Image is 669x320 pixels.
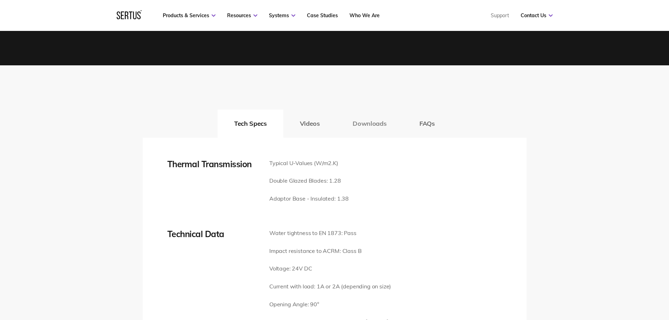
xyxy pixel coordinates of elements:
[491,12,509,19] a: Support
[283,110,336,138] button: Videos
[269,282,392,291] p: Current with load: 1A or 2A (depending on size)
[269,300,392,309] p: Opening Angle: 90°
[269,176,349,185] p: Double Glazed Blades: 1.28
[269,194,349,203] p: Adaptor Base - Insulated: 1.38
[307,12,338,19] a: Case Studies
[542,239,669,320] iframe: Chat Widget
[336,110,403,138] button: Downloads
[167,229,259,239] div: Technical Data
[269,229,392,238] p: Water tightness to EN 1873: Pass
[163,12,216,19] a: Products & Services
[269,159,349,168] p: Typical U-Values (W/m2.K)
[349,12,380,19] a: Who We Are
[269,247,392,256] p: Impact resistance to ACRM: Class B
[269,12,295,19] a: Systems
[521,12,553,19] a: Contact Us
[269,264,392,273] p: Voltage: 24V DC
[403,110,451,138] button: FAQs
[227,12,257,19] a: Resources
[167,159,259,169] div: Thermal Transmission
